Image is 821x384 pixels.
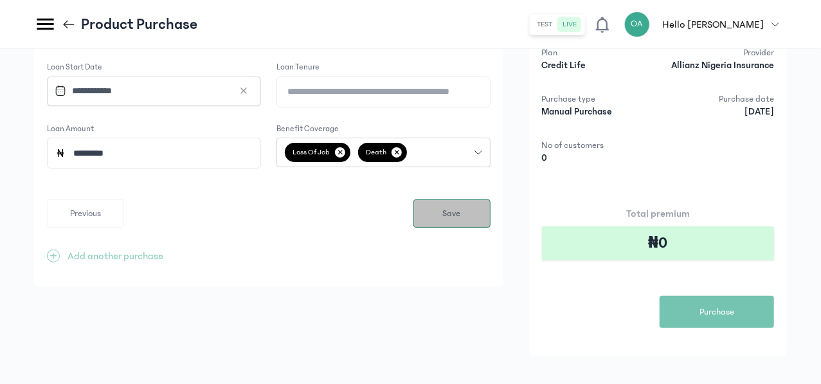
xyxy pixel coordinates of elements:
[276,123,339,136] label: Benefit Coverage
[532,17,558,32] button: test
[662,105,774,118] p: [DATE]
[70,207,101,221] span: Previous
[542,93,654,105] p: Purchase type
[276,138,491,167] button: loss of job✕death✕
[413,199,491,228] button: Save
[542,206,774,221] p: Total premium
[276,61,320,74] label: Loan Tenure
[47,61,261,74] label: Loan Start Date
[542,152,654,165] p: 0
[662,93,774,105] p: Purchase date
[542,139,654,152] p: No of customers
[335,147,345,158] p: ✕
[662,59,774,72] p: Allianz Nigeria Insurance
[663,17,764,32] p: Hello [PERSON_NAME]
[662,46,774,59] p: Provider
[542,46,654,59] p: Plan
[81,14,197,35] p: Product Purchase
[699,306,734,319] span: Purchase
[542,105,654,118] p: Manual Purchase
[392,147,402,158] p: ✕
[68,248,163,264] p: Add another purchase
[47,248,163,264] button: +Add another purchase
[558,17,582,32] button: live
[624,12,787,37] button: OAHello [PERSON_NAME]
[358,143,407,162] span: death
[624,12,650,37] div: OA
[443,207,461,221] span: Save
[285,143,350,162] span: loss of job
[660,296,774,328] button: Purchase
[542,226,774,260] div: ₦0
[47,123,94,136] label: Loan Amount
[47,199,124,228] button: Previous
[47,250,60,262] span: +
[542,59,654,72] p: Credit Life
[50,77,247,105] input: Datepicker input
